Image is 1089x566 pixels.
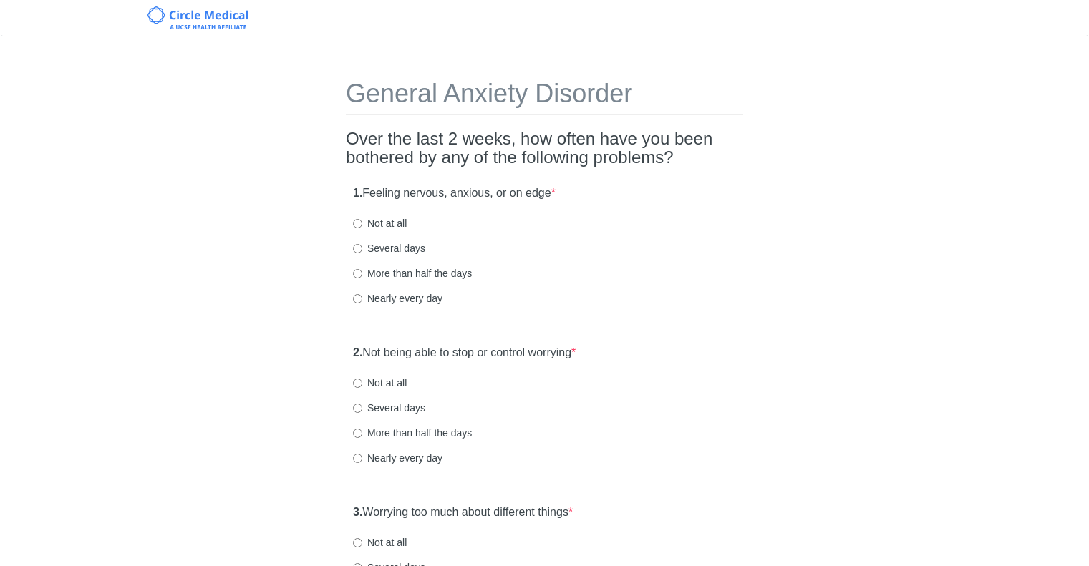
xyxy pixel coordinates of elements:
[353,454,362,463] input: Nearly every day
[353,294,362,303] input: Nearly every day
[353,404,362,413] input: Several days
[353,241,425,255] label: Several days
[353,345,576,361] label: Not being able to stop or control worrying
[353,401,425,415] label: Several days
[353,291,442,306] label: Nearly every day
[353,426,472,440] label: More than half the days
[353,379,362,388] input: Not at all
[353,506,362,518] strong: 3.
[353,376,407,390] label: Not at all
[353,219,362,228] input: Not at all
[353,244,362,253] input: Several days
[353,216,407,230] label: Not at all
[353,266,472,280] label: More than half the days
[353,538,362,547] input: Not at all
[353,535,407,550] label: Not at all
[346,130,743,167] h2: Over the last 2 weeks, how often have you been bothered by any of the following problems?
[353,185,556,202] label: Feeling nervous, anxious, or on edge
[353,269,362,278] input: More than half the days
[353,187,362,199] strong: 1.
[353,504,573,521] label: Worrying too much about different things
[147,6,248,29] img: Circle Medical Logo
[353,346,362,358] strong: 2.
[353,451,442,465] label: Nearly every day
[353,429,362,438] input: More than half the days
[346,79,743,115] h1: General Anxiety Disorder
